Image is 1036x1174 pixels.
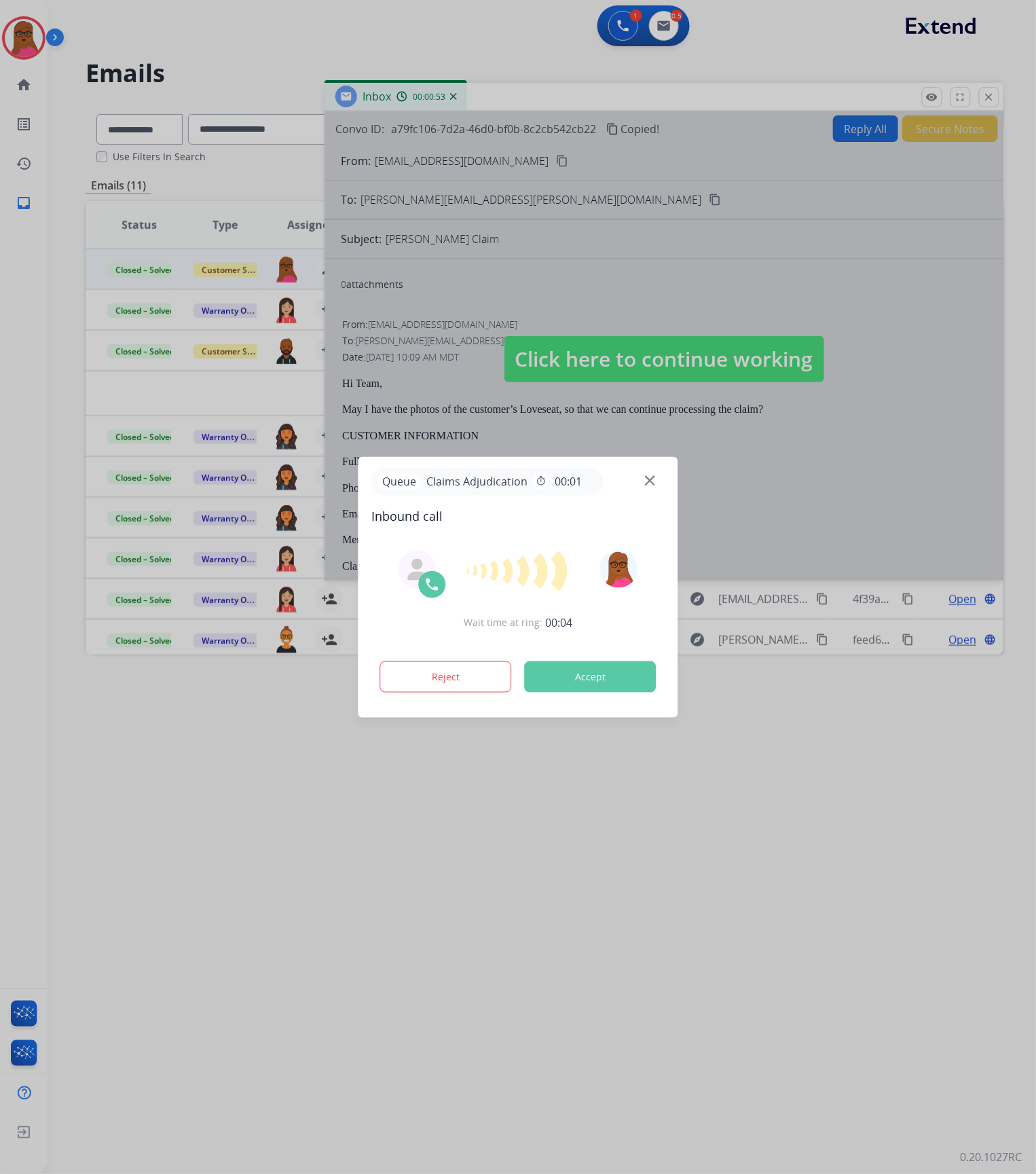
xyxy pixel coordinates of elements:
img: avatar [599,550,637,588]
mat-icon: timer [536,476,547,487]
img: agent-avatar [407,559,428,581]
span: 00:04 [545,614,572,631]
span: Claims Adjudication [422,473,534,490]
button: Accept [525,661,656,693]
img: call-icon [424,576,441,593]
p: Queue [377,473,422,490]
img: close-button [645,475,655,485]
span: Wait time at ring: [464,616,542,629]
p: 0.20.1027RC [961,1150,1022,1166]
button: Reject [380,661,512,693]
span: 00:01 [555,473,582,490]
span: Inbound call [372,507,665,526]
